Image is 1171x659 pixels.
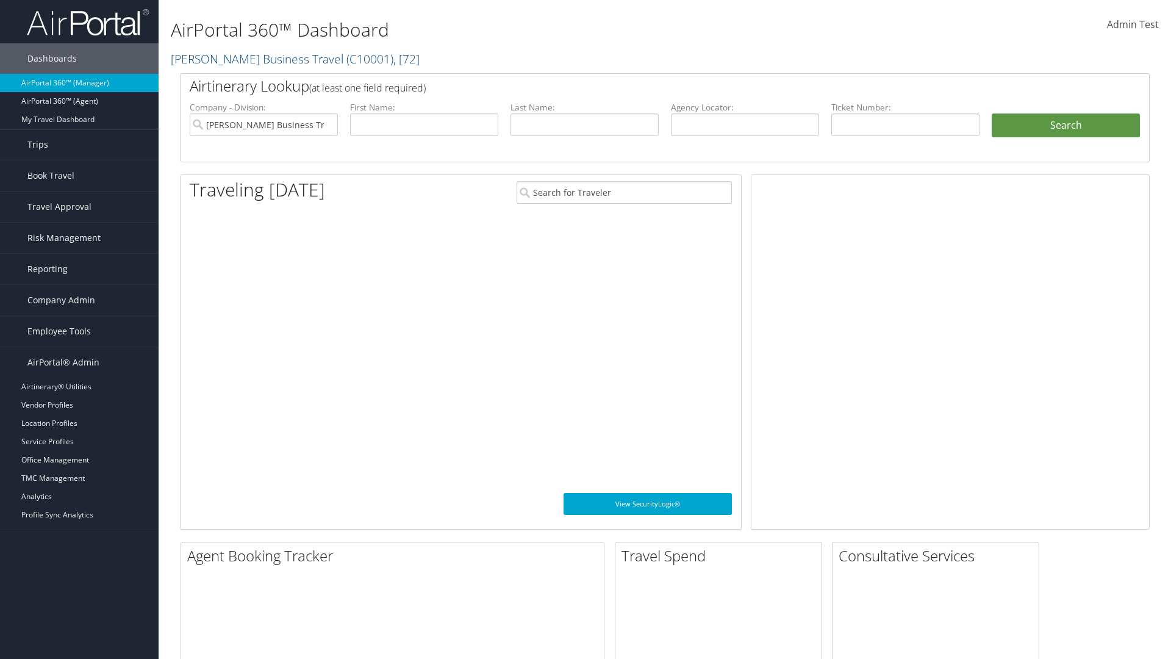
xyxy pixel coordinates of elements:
span: Book Travel [27,160,74,191]
label: Agency Locator: [671,101,819,113]
span: Trips [27,129,48,160]
label: Last Name: [510,101,659,113]
span: Dashboards [27,43,77,74]
label: Company - Division: [190,101,338,113]
span: ( C10001 ) [346,51,393,67]
img: airportal-logo.png [27,8,149,37]
button: Search [992,113,1140,138]
a: [PERSON_NAME] Business Travel [171,51,420,67]
h2: Airtinerary Lookup [190,76,1059,96]
label: Ticket Number: [831,101,979,113]
span: Risk Management [27,223,101,253]
span: Company Admin [27,285,95,315]
a: View SecurityLogic® [564,493,732,515]
span: Travel Approval [27,192,91,222]
h1: Traveling [DATE] [190,177,325,203]
span: Reporting [27,254,68,284]
a: Admin Test [1107,6,1159,44]
span: (at least one field required) [309,81,426,95]
span: Admin Test [1107,18,1159,31]
input: Search for Traveler [517,181,732,204]
label: First Name: [350,101,498,113]
span: Employee Tools [27,316,91,347]
h2: Travel Spend [621,546,822,566]
span: AirPortal® Admin [27,347,99,378]
h1: AirPortal 360™ Dashboard [171,17,829,43]
span: , [ 72 ] [393,51,420,67]
h2: Agent Booking Tracker [187,546,604,566]
h2: Consultative Services [839,546,1039,566]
